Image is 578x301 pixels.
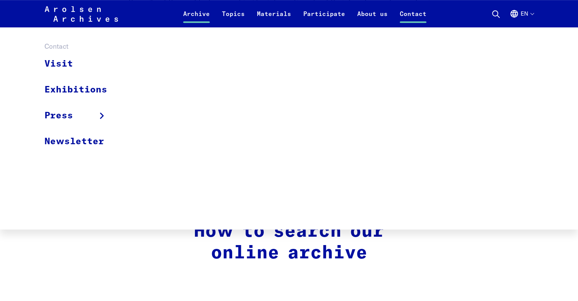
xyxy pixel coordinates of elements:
a: Materials [251,9,297,27]
button: English, language selection [510,9,534,27]
a: Topics [216,9,251,27]
a: About us [351,9,394,27]
h2: How to search our online archive [128,221,450,264]
a: Press [44,103,117,129]
a: Newsletter [44,129,117,154]
span: Press [44,109,73,123]
a: Contact [394,9,432,27]
a: Exhibitions [44,77,117,103]
a: Archive [177,9,216,27]
ul: Contact [44,51,117,154]
a: Visit [44,51,117,77]
nav: Primary [177,5,432,23]
a: Participate [297,9,351,27]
